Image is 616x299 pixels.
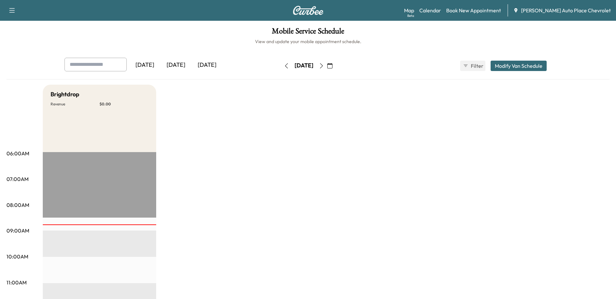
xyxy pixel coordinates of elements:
h1: Mobile Service Schedule [6,27,610,38]
h6: View and update your mobile appointment schedule. [6,38,610,45]
a: Calendar [419,6,441,14]
div: Beta [407,13,414,18]
a: MapBeta [404,6,414,14]
p: Revenue [51,102,99,107]
p: 06:00AM [6,149,29,157]
button: Modify Van Schedule [491,61,547,71]
p: $ 0.00 [99,102,148,107]
div: [DATE] [129,58,160,73]
p: 08:00AM [6,201,29,209]
img: Curbee Logo [293,6,324,15]
div: [DATE] [295,62,313,70]
h5: Brightdrop [51,90,79,99]
div: [DATE] [160,58,192,73]
span: [PERSON_NAME] Auto Place Chevrolet [521,6,611,14]
span: Filter [471,62,482,70]
p: 11:00AM [6,279,27,286]
div: [DATE] [192,58,223,73]
button: Filter [460,61,485,71]
p: 10:00AM [6,253,28,260]
p: 09:00AM [6,227,29,234]
a: Book New Appointment [446,6,501,14]
p: 07:00AM [6,175,29,183]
